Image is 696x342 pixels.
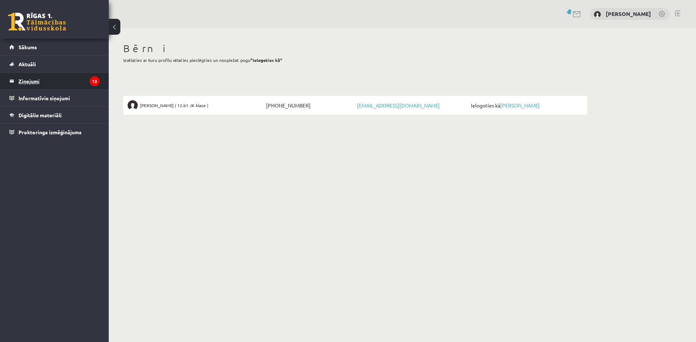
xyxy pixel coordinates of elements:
[18,73,100,89] legend: Ziņojumi
[357,102,440,109] a: [EMAIL_ADDRESS][DOMAIN_NAME]
[9,124,100,140] a: Proktoringa izmēģinājums
[9,39,100,55] a: Sākums
[9,107,100,123] a: Digitālie materiāli
[500,102,540,109] a: [PERSON_NAME]
[18,90,100,106] legend: Informatīvie ziņojumi
[469,100,583,110] span: Ielogoties kā
[123,42,587,55] h1: Bērni
[606,10,651,17] a: [PERSON_NAME]
[90,76,100,86] i: 13
[8,13,66,31] a: Rīgas 1. Tālmācības vidusskola
[264,100,355,110] span: [PHONE_NUMBER]
[18,112,62,118] span: Digitālie materiāli
[18,44,37,50] span: Sākums
[9,73,100,89] a: Ziņojumi13
[123,57,587,63] p: Izvēlaties ar kuru profilu vēlaties pieslēgties un nospiežat pogu
[9,90,100,106] a: Informatīvie ziņojumi
[128,100,138,110] img: Gunita Juškeviča
[140,100,208,110] span: [PERSON_NAME] ( 12.b1 JK klase )
[250,57,282,63] b: "Ielogoties kā"
[594,11,601,18] img: Gita Juškeviča
[18,129,82,135] span: Proktoringa izmēģinājums
[9,56,100,72] a: Aktuāli
[18,61,36,67] span: Aktuāli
